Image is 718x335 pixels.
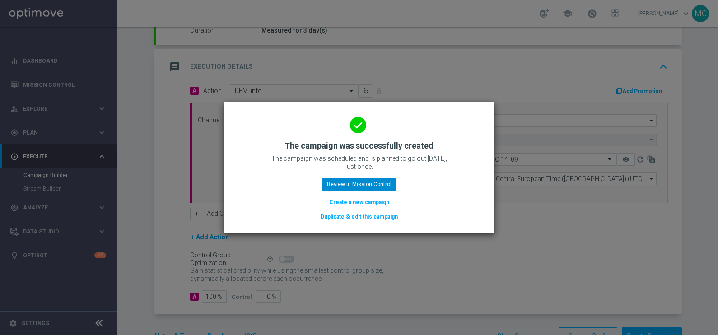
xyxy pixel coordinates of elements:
[284,140,434,151] h2: The campaign was successfully created
[350,117,366,133] i: done
[269,154,449,171] p: The campaign was scheduled and is planned to go out [DATE], just once.
[320,212,399,222] button: Duplicate & edit this campaign
[322,178,396,191] button: Review in Mission Control
[328,197,390,207] button: Create a new campaign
